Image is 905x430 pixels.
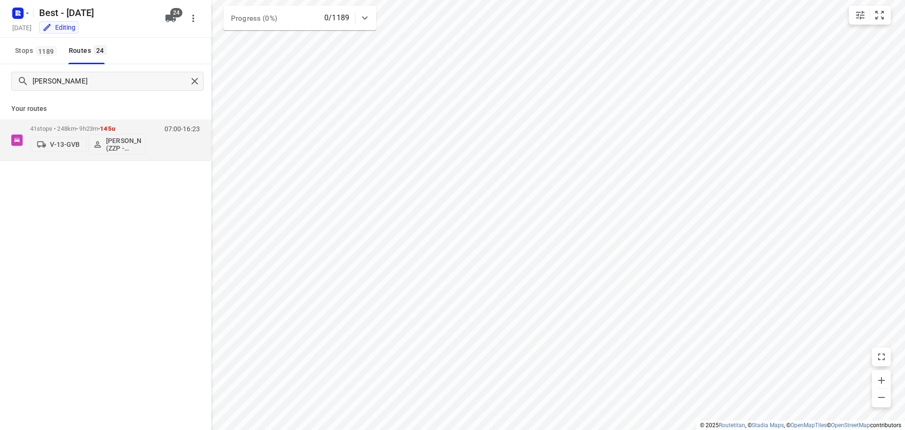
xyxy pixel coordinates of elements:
button: Fit zoom [870,6,889,25]
h5: Rename [35,5,157,20]
a: Routetitan [719,422,745,429]
p: [PERSON_NAME] (ZZP - Best) [106,137,141,152]
div: Routes [69,45,109,57]
p: 0/1189 [324,12,349,24]
p: 41 stops • 248km • 9h23m [30,125,145,132]
div: Progress (0%)0/1189 [223,6,376,30]
span: 145u [100,125,115,132]
span: Stops [15,45,59,57]
a: Stadia Maps [752,422,784,429]
p: V-13-GVB [50,141,80,148]
button: V-13-GVB [30,137,87,152]
div: Editing [42,23,75,32]
button: 24 [161,9,180,28]
span: • [98,125,100,132]
input: Search routes [33,74,188,89]
a: OpenStreetMap [831,422,870,429]
p: Your routes [11,104,200,114]
span: 1189 [36,46,57,56]
p: 07:00-16:23 [165,125,200,133]
span: Progress (0%) [231,14,277,23]
h5: [DATE] [8,22,35,33]
li: © 2025 , © , © © contributors [700,422,901,429]
div: small contained button group [849,6,891,25]
a: OpenMapTiles [790,422,827,429]
span: 24 [170,8,182,17]
span: 24 [94,45,107,55]
button: [PERSON_NAME] (ZZP - Best) [89,134,145,155]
